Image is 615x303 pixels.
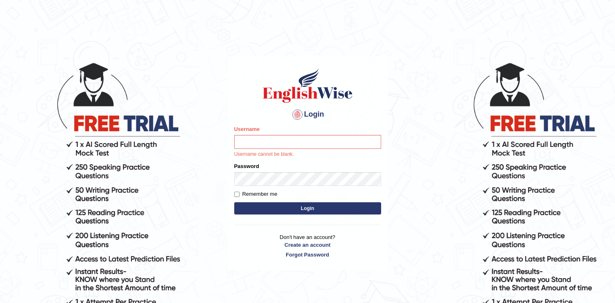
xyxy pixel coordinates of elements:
[234,108,381,121] h4: Login
[234,151,381,158] p: Username cannot be blank.
[234,202,381,215] button: Login
[234,241,381,249] a: Create an account
[234,251,381,259] a: Forgot Password
[234,125,260,133] label: Username
[234,233,381,259] p: Don't have an account?
[234,192,240,197] input: Remember me
[234,162,259,170] label: Password
[261,67,354,104] img: Logo of English Wise sign in for intelligent practice with AI
[234,190,278,198] label: Remember me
